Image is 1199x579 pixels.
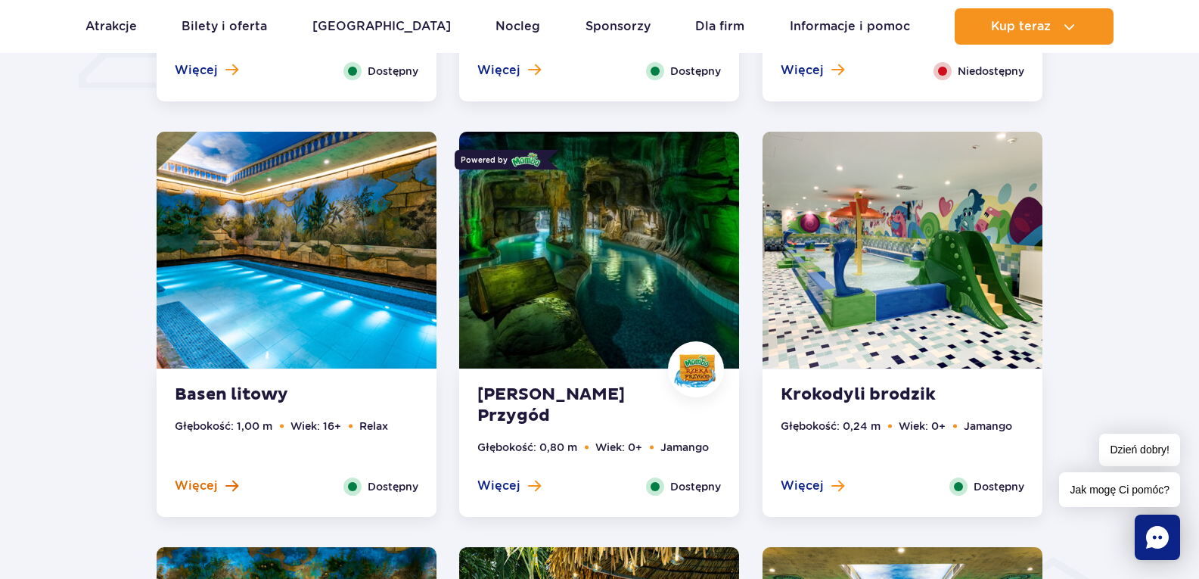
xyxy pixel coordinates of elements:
button: Kup teraz [955,8,1114,45]
a: [GEOGRAPHIC_DATA] [312,8,451,45]
button: Więcej [781,62,844,79]
img: Baby pool Jay [763,132,1042,369]
a: Sponsorzy [586,8,651,45]
li: Głębokość: 0,80 m [477,439,577,456]
li: Relax [359,418,388,434]
li: Wiek: 16+ [290,418,341,434]
button: Więcej [175,62,238,79]
span: Dzień dobry! [1099,434,1180,466]
span: Kup teraz [991,20,1051,33]
img: Mamba Adventure river [459,132,739,369]
span: Więcej [477,478,520,494]
span: Dostępny [974,478,1024,495]
span: Więcej [477,62,520,79]
li: Głębokość: 0,24 m [781,418,881,434]
button: Więcej [781,478,844,494]
div: Powered by [455,150,548,170]
a: Atrakcje [85,8,137,45]
img: Mamba logo [511,151,542,168]
strong: Krokodyli brodzik [781,384,964,406]
button: Więcej [477,478,541,494]
span: Więcej [175,478,218,494]
span: Więcej [781,478,824,494]
span: Dostępny [368,63,418,79]
a: Dla firm [695,8,744,45]
li: Wiek: 0+ [899,418,946,434]
button: Więcej [477,62,541,79]
a: Nocleg [495,8,540,45]
span: Dostępny [670,478,721,495]
span: Więcej [175,62,218,79]
li: Jamango [660,439,709,456]
a: Informacje i pomoc [790,8,910,45]
span: Więcej [781,62,824,79]
li: Głębokość: 1,00 m [175,418,272,434]
div: Chat [1135,515,1180,560]
button: Więcej [175,478,238,494]
img: Lithium Pool [157,132,436,369]
strong: [PERSON_NAME] Przygód [477,384,660,427]
a: Bilety i oferta [182,8,267,45]
span: Niedostępny [958,63,1024,79]
li: Jamango [964,418,1012,434]
li: Wiek: 0+ [595,439,642,456]
span: Dostępny [670,63,721,79]
span: Dostępny [368,478,418,495]
strong: Basen litowy [175,384,358,406]
span: Jak mogę Ci pomóc? [1059,472,1180,507]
